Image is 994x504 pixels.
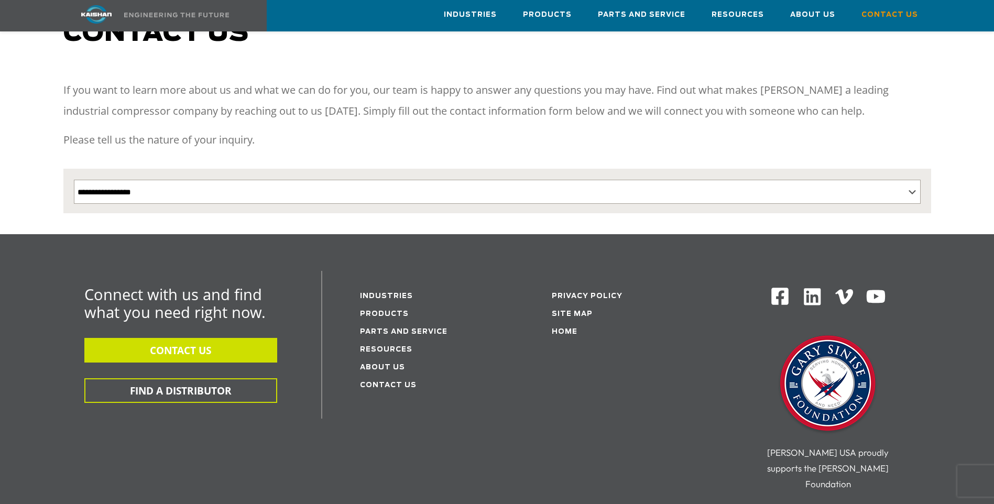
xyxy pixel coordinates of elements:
span: Parts and Service [598,9,685,21]
span: Industries [444,9,497,21]
p: Please tell us the nature of your inquiry. [63,129,931,150]
span: [PERSON_NAME] USA proudly supports the [PERSON_NAME] Foundation [767,447,889,489]
img: Vimeo [835,289,853,304]
a: Industries [444,1,497,29]
a: Site Map [552,311,593,317]
img: Linkedin [802,287,823,307]
a: About Us [790,1,835,29]
p: If you want to learn more about us and what we can do for you, our team is happy to answer any qu... [63,80,931,122]
img: Gary Sinise Foundation [775,332,880,437]
a: Contact Us [861,1,918,29]
img: Engineering the future [124,13,229,17]
img: Facebook [770,287,790,306]
span: Products [523,9,572,21]
a: Industries [360,293,413,300]
img: Youtube [866,287,886,307]
a: Products [523,1,572,29]
button: CONTACT US [84,338,277,363]
span: Contact us [63,21,249,46]
button: FIND A DISTRIBUTOR [84,378,277,403]
a: Home [552,328,577,335]
span: Connect with us and find what you need right now. [84,284,266,322]
a: About Us [360,364,405,371]
span: Contact Us [861,9,918,21]
img: kaishan logo [57,5,136,24]
a: Parts and Service [598,1,685,29]
a: Resources [712,1,764,29]
a: Resources [360,346,412,353]
a: Privacy Policy [552,293,622,300]
a: Contact Us [360,382,417,389]
span: Resources [712,9,764,21]
a: Products [360,311,409,317]
a: Parts and service [360,328,447,335]
span: About Us [790,9,835,21]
